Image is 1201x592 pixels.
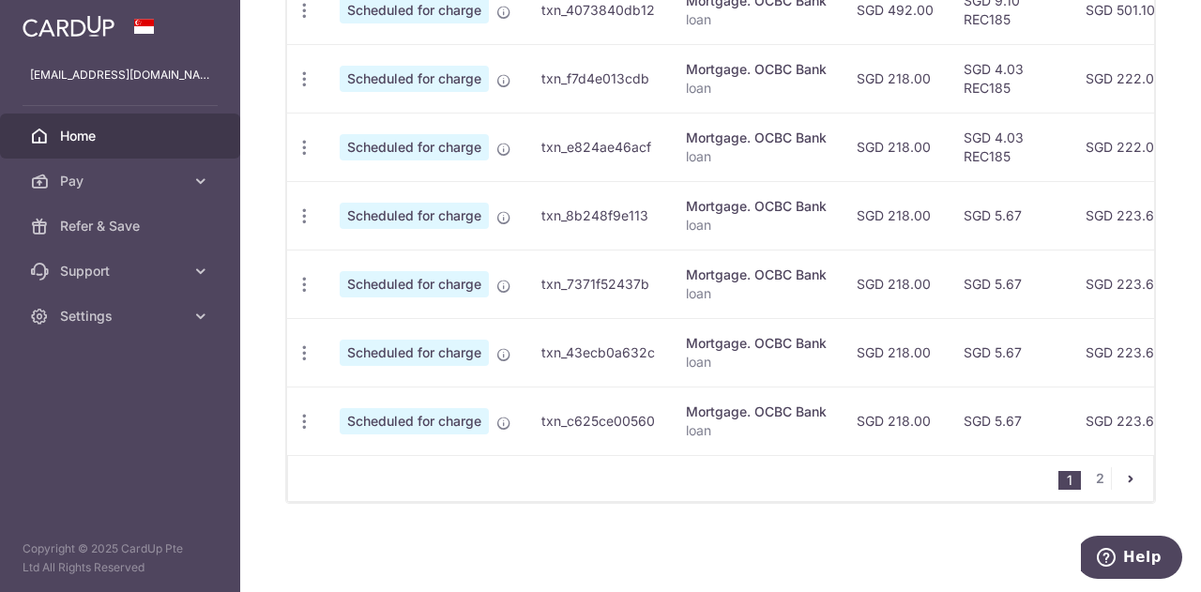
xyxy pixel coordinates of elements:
[1081,536,1182,583] iframe: Opens a widget where you can find more information
[842,387,949,455] td: SGD 218.00
[1058,456,1153,501] nav: pager
[949,181,1071,250] td: SGD 5.67
[526,318,671,387] td: txn_43ecb0a632c
[686,129,827,147] div: Mortgage. OCBC Bank
[1071,250,1183,318] td: SGD 223.67
[686,284,827,303] p: loan
[686,421,827,440] p: loan
[842,181,949,250] td: SGD 218.00
[60,127,184,145] span: Home
[842,318,949,387] td: SGD 218.00
[686,334,827,353] div: Mortgage. OCBC Bank
[686,79,827,98] p: loan
[340,203,489,229] span: Scheduled for charge
[1071,44,1183,113] td: SGD 222.03
[949,387,1071,455] td: SGD 5.67
[1088,467,1111,490] a: 2
[60,217,184,235] span: Refer & Save
[526,44,671,113] td: txn_f7d4e013cdb
[949,250,1071,318] td: SGD 5.67
[60,262,184,281] span: Support
[23,15,114,38] img: CardUp
[340,408,489,434] span: Scheduled for charge
[686,147,827,166] p: loan
[340,271,489,297] span: Scheduled for charge
[526,113,671,181] td: txn_e824ae46acf
[526,181,671,250] td: txn_8b248f9e113
[1071,387,1183,455] td: SGD 223.67
[340,134,489,160] span: Scheduled for charge
[526,387,671,455] td: txn_c625ce00560
[60,172,184,190] span: Pay
[60,307,184,326] span: Settings
[30,66,210,84] p: [EMAIL_ADDRESS][DOMAIN_NAME]
[340,340,489,366] span: Scheduled for charge
[686,60,827,79] div: Mortgage. OCBC Bank
[1071,181,1183,250] td: SGD 223.67
[949,113,1071,181] td: SGD 4.03 REC185
[842,44,949,113] td: SGD 218.00
[686,10,827,29] p: loan
[949,44,1071,113] td: SGD 4.03 REC185
[686,266,827,284] div: Mortgage. OCBC Bank
[1058,471,1081,490] li: 1
[949,318,1071,387] td: SGD 5.67
[686,197,827,216] div: Mortgage. OCBC Bank
[686,353,827,372] p: loan
[526,250,671,318] td: txn_7371f52437b
[842,113,949,181] td: SGD 218.00
[1071,318,1183,387] td: SGD 223.67
[686,402,827,421] div: Mortgage. OCBC Bank
[340,66,489,92] span: Scheduled for charge
[842,250,949,318] td: SGD 218.00
[1071,113,1183,181] td: SGD 222.03
[686,216,827,235] p: loan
